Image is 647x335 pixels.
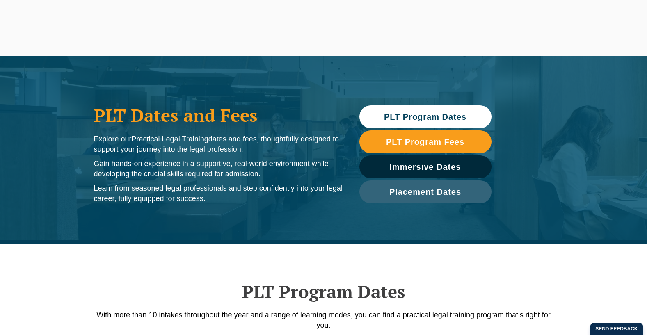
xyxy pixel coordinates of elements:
h1: PLT Dates and Fees [94,105,343,125]
a: Placement Dates [359,180,492,203]
p: Gain hands-on experience in a supportive, real-world environment while developing the crucial ski... [94,159,343,179]
span: Practical Legal Training [132,135,208,143]
span: Immersive Dates [390,163,461,171]
a: PLT Program Dates [359,105,492,128]
span: PLT Program Dates [384,113,466,121]
span: PLT Program Fees [386,138,464,146]
h2: PLT Program Dates [90,281,558,302]
a: Immersive Dates [359,155,492,178]
p: Explore our dates and fees, thoughtfully designed to support your journey into the legal profession. [94,134,343,155]
p: With more than 10 intakes throughout the year and a range of learning modes, you can find a pract... [90,310,558,330]
span: Placement Dates [389,188,461,196]
p: Learn from seasoned legal professionals and step confidently into your legal career, fully equipp... [94,183,343,204]
a: PLT Program Fees [359,130,492,153]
